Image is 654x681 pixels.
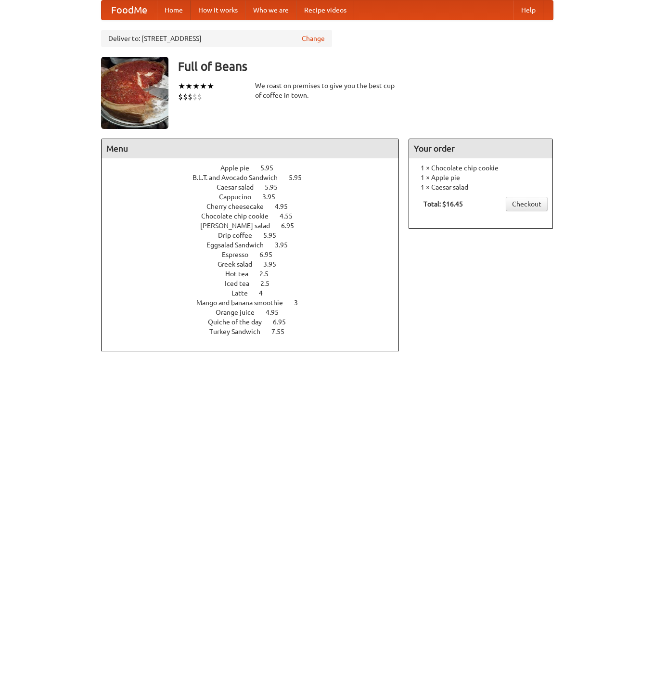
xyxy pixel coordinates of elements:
[281,222,304,230] span: 6.95
[216,308,296,316] a: Orange juice 4.95
[200,222,280,230] span: [PERSON_NAME] salad
[206,203,306,210] a: Cherry cheesecake 4.95
[196,299,293,307] span: Mango and banana smoothie
[185,81,192,91] li: ★
[414,163,548,173] li: 1 × Chocolate chip cookie
[200,222,312,230] a: [PERSON_NAME] salad 6.95
[259,289,272,297] span: 4
[157,0,191,20] a: Home
[101,57,168,129] img: angular.jpg
[102,0,157,20] a: FoodMe
[255,81,399,100] div: We roast on premises to give you the best cup of coffee in town.
[207,81,214,91] li: ★
[225,270,258,278] span: Hot tea
[192,91,197,102] li: $
[414,173,548,182] li: 1 × Apple pie
[218,231,262,239] span: Drip coffee
[178,91,183,102] li: $
[220,164,259,172] span: Apple pie
[263,260,286,268] span: 3.95
[245,0,296,20] a: Who we are
[414,182,548,192] li: 1 × Caesar salad
[218,231,294,239] a: Drip coffee 5.95
[225,270,286,278] a: Hot tea 2.5
[259,270,278,278] span: 2.5
[271,328,294,335] span: 7.55
[275,203,297,210] span: 4.95
[201,212,278,220] span: Chocolate chip cookie
[218,260,294,268] a: Greek salad 3.95
[209,328,302,335] a: Turkey Sandwich 7.55
[102,139,399,158] h4: Menu
[260,164,283,172] span: 5.95
[220,164,291,172] a: Apple pie 5.95
[225,280,259,287] span: Iced tea
[294,299,308,307] span: 3
[217,183,295,191] a: Caesar salad 5.95
[209,328,270,335] span: Turkey Sandwich
[200,81,207,91] li: ★
[188,91,192,102] li: $
[196,299,316,307] a: Mango and banana smoothie 3
[225,280,287,287] a: Iced tea 2.5
[280,212,302,220] span: 4.55
[423,200,463,208] b: Total: $16.45
[208,318,304,326] a: Quiche of the day 6.95
[178,81,185,91] li: ★
[265,183,287,191] span: 5.95
[208,318,271,326] span: Quiche of the day
[192,81,200,91] li: ★
[206,241,306,249] a: Eggsalad Sandwich 3.95
[506,197,548,211] a: Checkout
[206,241,273,249] span: Eggsalad Sandwich
[262,193,285,201] span: 3.95
[201,212,310,220] a: Chocolate chip cookie 4.55
[219,193,293,201] a: Cappucino 3.95
[263,231,286,239] span: 5.95
[513,0,543,20] a: Help
[191,0,245,20] a: How it works
[231,289,281,297] a: Latte 4
[222,251,258,258] span: Espresso
[192,174,287,181] span: B.L.T. and Avocado Sandwich
[218,260,262,268] span: Greek salad
[178,57,553,76] h3: Full of Beans
[296,0,354,20] a: Recipe videos
[409,139,552,158] h4: Your order
[266,308,288,316] span: 4.95
[275,241,297,249] span: 3.95
[289,174,311,181] span: 5.95
[259,251,282,258] span: 6.95
[222,251,290,258] a: Espresso 6.95
[217,183,263,191] span: Caesar salad
[216,308,264,316] span: Orange juice
[206,203,273,210] span: Cherry cheesecake
[219,193,261,201] span: Cappucino
[197,91,202,102] li: $
[231,289,257,297] span: Latte
[192,174,320,181] a: B.L.T. and Avocado Sandwich 5.95
[101,30,332,47] div: Deliver to: [STREET_ADDRESS]
[302,34,325,43] a: Change
[273,318,295,326] span: 6.95
[183,91,188,102] li: $
[260,280,279,287] span: 2.5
